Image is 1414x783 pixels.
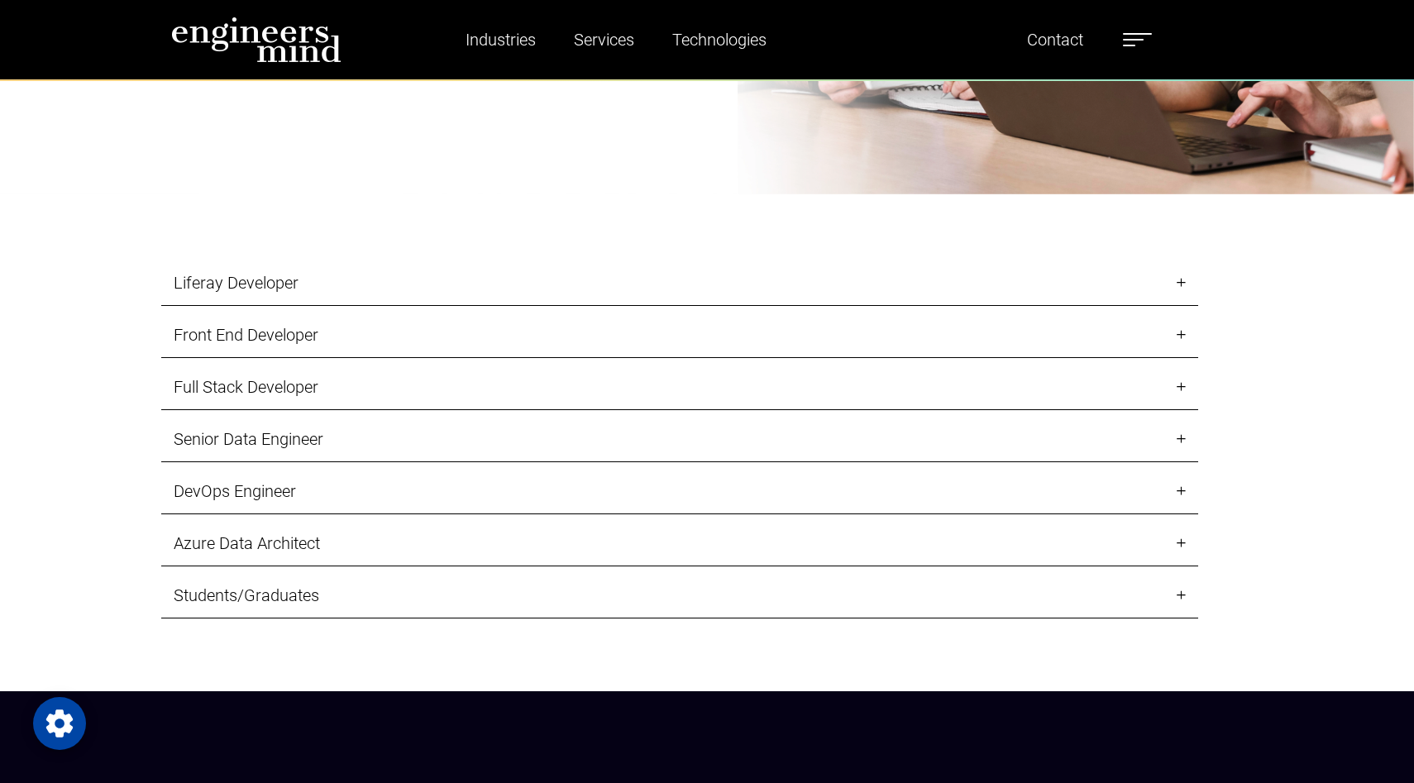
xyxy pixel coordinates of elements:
a: Front End Developer [161,313,1198,358]
a: Contact [1020,21,1090,59]
a: DevOps Engineer [161,469,1198,514]
a: Azure Data Architect [161,521,1198,566]
a: Students/Graduates [161,573,1198,618]
img: logo [171,17,342,63]
a: Services [567,21,641,59]
a: Industries [459,21,542,59]
a: Technologies [666,21,773,59]
a: Full Stack Developer [161,365,1198,410]
a: Liferay Developer [161,260,1198,306]
a: Senior Data Engineer [161,417,1198,462]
